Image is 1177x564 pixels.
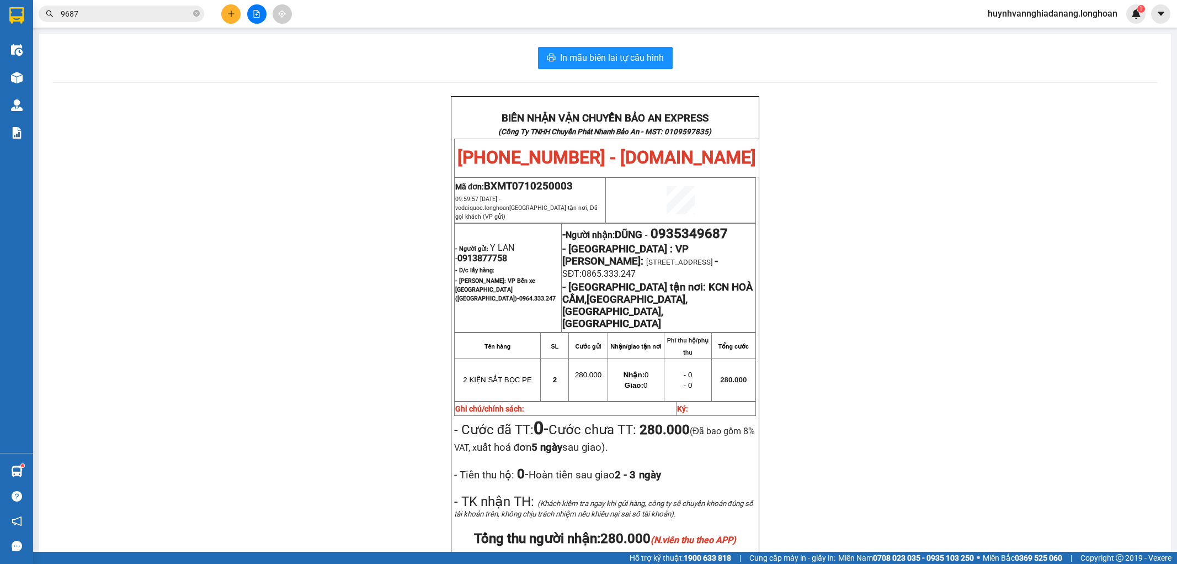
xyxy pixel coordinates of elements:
strong: Phí thu hộ/phụ thu [667,337,709,356]
span: 2 KIỆN SẮT BỌC PE [463,376,532,384]
span: | [739,552,741,564]
span: [STREET_ADDRESS] [646,258,713,266]
strong: KCN HOÀ CẦM,[GEOGRAPHIC_DATA],[GEOGRAPHIC_DATA],[GEOGRAPHIC_DATA] [562,281,753,330]
span: close-circle [193,9,200,19]
img: warehouse-icon [11,72,23,83]
span: 1 [1139,5,1143,13]
span: Hỗ trợ kỹ thuật: [630,552,731,564]
span: ngày [639,469,661,481]
span: 0964.333.247 [519,295,556,302]
span: - [715,255,718,267]
span: 09:59:57 [DATE] - [455,196,598,220]
span: BXMT0710250003 [484,180,573,192]
span: - [534,418,548,439]
img: solution-icon [11,127,23,139]
span: file-add [253,10,260,18]
span: Cước chưa TT: [454,422,755,454]
span: notification [12,516,22,526]
strong: - Người gửi: [455,245,488,252]
span: copyright [1116,554,1123,562]
span: Mã đơn: [455,182,573,191]
span: - [514,466,661,482]
span: 0 [624,371,649,379]
span: 0865.333.247 [582,268,636,279]
span: - 0 [684,381,693,389]
img: warehouse-icon [11,99,23,111]
button: file-add [247,4,267,24]
span: - 0 [684,371,693,379]
span: 0935349687 [651,226,728,241]
strong: Nhận: [624,371,645,379]
span: - [642,230,651,240]
span: - [GEOGRAPHIC_DATA] : VP [PERSON_NAME]: [562,243,689,267]
strong: Giao: [625,381,643,389]
strong: 2 - 3 [615,469,661,481]
span: - Cước đã TT: [454,422,548,438]
img: warehouse-icon [11,466,23,477]
button: plus [221,4,241,24]
strong: BIÊN NHẬN VẬN CHUYỂN BẢO AN EXPRESS [502,112,709,124]
span: - TK nhận TH: [454,494,534,509]
span: uất hoá đơn sau giao). [477,441,608,454]
sup: 1 [1137,5,1145,13]
span: Hoàn tiền sau giao [529,469,661,481]
strong: - D/c lấy hàng: [455,267,494,274]
span: 280.000 [600,531,736,546]
strong: 0369 525 060 [1015,554,1062,562]
span: SĐT: [562,268,582,279]
strong: 5 ngày [531,441,562,454]
span: (Đã bao gồm 8% VAT, x [454,426,755,453]
img: warehouse-icon [11,44,23,56]
span: In mẫu biên lai tự cấu hình [560,51,664,65]
span: 280.000 [575,371,601,379]
span: - [PERSON_NAME]: VP Bến xe [GEOGRAPHIC_DATA] ([GEOGRAPHIC_DATA])- [455,277,556,302]
sup: 1 [21,464,24,467]
strong: 0 [534,418,544,439]
span: caret-down [1156,9,1166,19]
span: plus [227,10,235,18]
strong: Ghi chú/chính sách: [455,404,524,413]
strong: 280.000 [640,422,690,438]
span: message [12,541,22,551]
span: ⚪️ [977,556,980,560]
span: [GEOGRAPHIC_DATA] tận nơi, Đã gọi khách (VP gửi) [455,204,598,220]
strong: Tổng cước [718,343,749,350]
button: printerIn mẫu biên lai tự cấu hình [538,47,673,69]
span: 280.000 [720,376,747,384]
strong: Cước gửi [575,343,601,350]
strong: Ký: [677,404,688,413]
span: printer [547,53,556,64]
strong: Nhận/giao tận nơi [611,343,662,350]
span: Y LAN - [455,243,514,263]
span: question-circle [12,491,22,502]
img: icon-new-feature [1131,9,1141,19]
strong: - [GEOGRAPHIC_DATA] tận nơi: [562,281,706,293]
span: - Tiền thu hộ: [454,469,514,481]
span: huynhvannghiadanang.longhoan [979,7,1126,20]
button: caret-down [1151,4,1170,24]
span: Miền Nam [838,552,974,564]
em: (N.viên thu theo APP) [651,535,736,545]
strong: (Công Ty TNHH Chuyển Phát Nhanh Bảo An - MST: 0109597835) [498,128,711,136]
button: aim [273,4,292,24]
span: 0 [625,381,647,389]
strong: 1900 633 818 [684,554,731,562]
strong: - [562,229,642,241]
span: Miền Bắc [983,552,1062,564]
img: logo-vxr [9,7,24,24]
strong: 0 [514,466,525,482]
span: (Khách kiểm tra ngay khi gửi hàng, công ty sẽ chuyển khoản đúng số tài khoản trên, không chịu trá... [454,499,753,518]
span: vodaiquoc.longhoan [455,204,598,220]
span: aim [278,10,286,18]
span: | [1071,552,1072,564]
span: Người nhận: [566,230,642,240]
span: Tổng thu người nhận: [474,531,736,546]
span: DŨNG [615,229,642,241]
span: Cung cấp máy in - giấy in: [749,552,835,564]
strong: 0708 023 035 - 0935 103 250 [873,554,974,562]
strong: Tên hàng [484,343,510,350]
span: search [46,10,54,18]
strong: SL [551,343,559,350]
input: Tìm tên, số ĐT hoặc mã đơn [61,8,191,20]
span: 0913877758 [457,253,507,263]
